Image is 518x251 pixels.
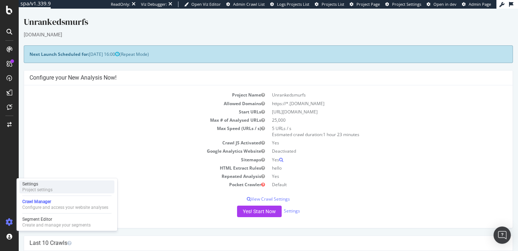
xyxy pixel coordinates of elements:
[250,130,489,138] td: Yes
[22,187,53,193] div: Project settings
[494,227,511,244] div: Open Intercom Messenger
[11,66,489,73] h4: Configure your New Analysis Now!
[22,216,91,222] div: Segment Editor
[11,82,250,90] td: Project Name
[11,147,250,155] td: Sitemaps
[250,116,489,130] td: 5 URLs / s Estimated crawl duration:
[250,155,489,163] td: hello
[356,1,380,7] span: Project Page
[11,172,250,180] td: Pocket Crawler
[11,231,489,238] h4: Last 10 Crawls
[322,1,344,7] span: Projects List
[11,99,250,107] td: Start URLs
[385,1,421,7] a: Project Settings
[226,1,265,7] a: Admin Crawl List
[250,147,489,155] td: Yes
[191,1,221,7] span: Open Viz Editor
[250,163,489,172] td: Yes
[265,199,281,205] a: Settings
[11,91,250,99] td: Allowed Domains
[250,82,489,90] td: Unrankedsmurfs
[22,222,91,228] div: Create and manage your segments
[184,1,221,7] a: Open Viz Editor
[5,7,494,22] div: Unrankedsmurfs
[22,199,108,205] div: Crawl Manager
[141,1,167,7] div: Viz Debugger:
[233,1,265,7] span: Admin Crawl List
[250,91,489,99] td: https://*.[DOMAIN_NAME]
[250,107,489,116] td: 25,000
[469,1,491,7] span: Admin Page
[111,1,130,7] div: ReadOnly:
[19,198,114,211] a: Crawl ManagerConfigure and access your website analyses
[11,163,250,172] td: Repeated Analysis
[19,180,114,193] a: SettingsProject settings
[350,1,380,7] a: Project Page
[22,181,53,187] div: Settings
[11,107,250,116] td: Max # of Analysed URLs
[250,172,489,180] td: Default
[218,197,263,209] button: Yes! Start Now
[462,1,491,7] a: Admin Page
[277,1,309,7] span: Logs Projects List
[11,42,70,49] strong: Next Launch Scheduled for:
[5,37,494,54] div: (Repeat Mode)
[11,130,250,138] td: Crawl JS Activated
[19,216,114,229] a: Segment EditorCreate and manage your segments
[315,1,344,7] a: Projects List
[270,1,309,7] a: Logs Projects List
[11,187,489,193] p: View Crawl Settings
[304,123,341,129] span: 1 hour 23 minutes
[70,42,101,49] span: [DATE] 16:00
[11,116,250,130] td: Max Speed (URLs / s)
[427,1,456,7] a: Open in dev
[433,1,456,7] span: Open in dev
[22,205,108,210] div: Configure and access your website analyses
[11,138,250,147] td: Google Analytics Website
[392,1,421,7] span: Project Settings
[250,138,489,147] td: Deactivated
[5,22,494,30] div: [DOMAIN_NAME]
[250,99,489,107] td: [URL][DOMAIN_NAME]
[11,155,250,163] td: HTML Extract Rules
